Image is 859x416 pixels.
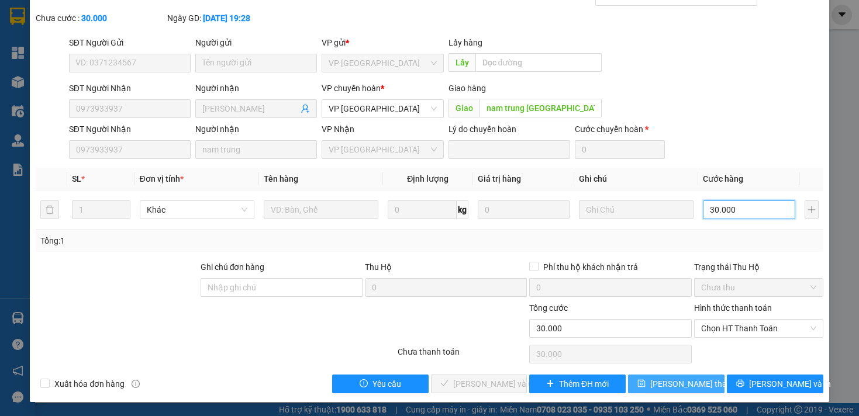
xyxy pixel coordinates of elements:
[69,36,191,49] div: SĐT Người Gửi
[69,123,191,136] div: SĐT Người Nhận
[264,174,298,183] span: Tên hàng
[201,278,363,297] input: Ghi chú đơn hàng
[322,84,381,93] span: VP chuyển hoàn
[736,379,744,389] span: printer
[529,375,626,393] button: plusThêm ĐH mới
[50,377,129,390] span: Xuất hóa đơn hàng
[449,99,479,117] span: Giao
[650,377,744,390] span: [PERSON_NAME] thay đổi
[167,12,296,25] div: Ngày GD:
[574,168,698,190] th: Ghi chú
[132,380,140,388] span: info-circle
[40,234,332,247] div: Tổng: 1
[329,54,436,72] span: VP Sài Gòn
[81,13,107,23] b: 30.000
[749,377,831,390] span: [PERSON_NAME] và In
[478,174,521,183] span: Giá trị hàng
[195,82,317,95] div: Người nhận
[372,377,401,390] span: Yêu cầu
[475,53,602,72] input: Dọc đường
[36,12,165,25] div: Chưa cước :
[69,82,191,95] div: SĐT Người Nhận
[449,38,482,47] span: Lấy hàng
[449,84,486,93] span: Giao hàng
[431,375,527,393] button: check[PERSON_NAME] và Giao hàng
[701,320,816,337] span: Chọn HT Thanh Toán
[694,303,772,313] label: Hình thức thanh toán
[201,262,265,272] label: Ghi chú đơn hàng
[147,201,247,219] span: Khác
[637,379,646,389] span: save
[195,36,317,49] div: Người gửi
[322,36,443,49] div: VP gửi
[365,262,392,272] span: Thu Hộ
[539,261,643,273] span: Phí thu hộ khách nhận trả
[195,123,317,136] div: Người nhận
[727,375,823,393] button: printer[PERSON_NAME] và In
[264,200,378,219] input: VD: Bàn, Ghế
[579,200,694,219] input: Ghi Chú
[575,123,665,136] div: Cước chuyển hoàn
[805,200,819,219] button: plus
[694,261,823,273] div: Trạng thái Thu Hộ
[329,100,436,117] span: VP Lộc Ninh
[301,104,310,113] span: user-add
[478,200,570,219] input: 0
[72,174,81,183] span: SL
[449,123,570,136] div: Lý do chuyển hoàn
[396,345,528,366] div: Chưa thanh toán
[360,379,368,389] span: exclamation-circle
[529,303,568,313] span: Tổng cước
[140,174,184,183] span: Đơn vị tính
[546,379,554,389] span: plus
[203,13,250,23] b: [DATE] 19:28
[329,141,436,158] span: VP Sài Gòn
[322,123,443,136] div: VP Nhận
[40,200,59,219] button: delete
[479,99,602,117] input: Dọc đường
[701,279,816,296] span: Chưa thu
[559,377,609,390] span: Thêm ĐH mới
[407,174,449,183] span: Định lượng
[457,200,468,219] span: kg
[628,375,725,393] button: save[PERSON_NAME] thay đổi
[332,375,429,393] button: exclamation-circleYêu cầu
[703,174,743,183] span: Cước hàng
[449,53,475,72] span: Lấy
